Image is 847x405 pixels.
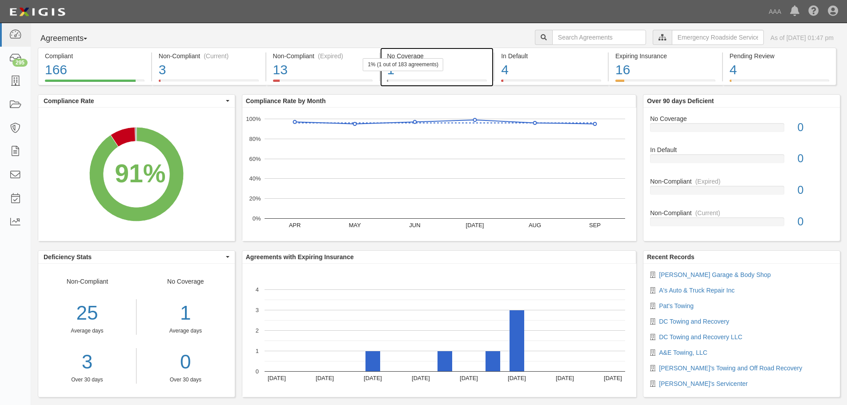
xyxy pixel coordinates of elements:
[273,60,373,80] div: 13
[159,60,259,80] div: 3
[647,97,714,104] b: Over 90 days Deficient
[650,145,833,177] a: In Default0
[643,177,840,186] div: Non-Compliant
[529,222,541,229] text: AUG
[409,222,420,229] text: JUN
[249,136,261,142] text: 80%
[7,4,68,20] img: logo-5460c22ac91f19d4615b14bd174203de0afe785f0fc80cf4dbbc73dc1793850b.png
[659,380,748,387] a: [PERSON_NAME]'s Servicenter
[266,80,380,87] a: Non-Compliant(Expired)13
[143,327,228,335] div: Average days
[387,52,487,60] div: No Coverage
[659,318,729,325] a: DC Towing and Recovery
[38,30,104,48] button: Agreements
[38,299,136,327] div: 25
[764,3,786,20] a: AAA
[249,195,261,202] text: 20%
[643,145,840,154] div: In Default
[246,116,261,122] text: 100%
[256,348,259,354] text: 1
[659,349,707,356] a: A&E Towing, LLC
[268,375,286,381] text: [DATE]
[501,52,601,60] div: In Default
[289,222,301,229] text: APR
[38,348,136,376] a: 3
[256,286,259,293] text: 4
[609,80,722,87] a: Expiring Insurance16
[604,375,622,381] text: [DATE]
[380,80,494,87] a: No Coverage11% (1 out of 183 agreements)
[643,209,840,217] div: Non-Compliant
[38,251,235,263] button: Deficiency Stats
[136,277,235,384] div: No Coverage
[723,80,836,87] a: Pending Review4
[249,175,261,182] text: 40%
[615,60,715,80] div: 16
[791,151,840,167] div: 0
[38,108,235,241] svg: A chart.
[12,59,28,67] div: 295
[615,52,715,60] div: Expiring Insurance
[318,52,343,60] div: (Expired)
[273,52,373,60] div: Non-Compliant (Expired)
[256,307,259,313] text: 3
[256,368,259,375] text: 0
[159,52,259,60] div: Non-Compliant (Current)
[45,52,145,60] div: Compliant
[589,222,601,229] text: SEP
[143,376,228,384] div: Over 30 days
[659,271,771,278] a: [PERSON_NAME] Garage & Body Shop
[771,33,834,42] div: As of [DATE] 01:47 pm
[730,52,829,60] div: Pending Review
[246,97,326,104] b: Compliance Rate by Month
[791,120,840,136] div: 0
[256,327,259,334] text: 2
[364,375,382,381] text: [DATE]
[38,95,235,107] button: Compliance Rate
[643,114,840,123] div: No Coverage
[650,114,833,146] a: No Coverage0
[791,214,840,230] div: 0
[143,348,228,376] a: 0
[349,222,361,229] text: MAY
[659,365,802,372] a: [PERSON_NAME]'s Towing and Off Road Recovery
[556,375,574,381] text: [DATE]
[650,209,833,233] a: Non-Compliant(Current)0
[204,52,229,60] div: (Current)
[44,253,224,261] span: Deficiency Stats
[647,253,694,261] b: Recent Records
[249,155,261,162] text: 60%
[316,375,334,381] text: [DATE]
[38,376,136,384] div: Over 30 days
[552,30,646,45] input: Search Agreements
[508,375,526,381] text: [DATE]
[38,327,136,335] div: Average days
[466,222,484,229] text: [DATE]
[494,80,608,87] a: In Default4
[672,30,764,45] input: Emergency Roadside Service (ERS)
[242,264,636,397] svg: A chart.
[659,333,742,341] a: DC Towing and Recovery LLC
[44,96,224,105] span: Compliance Rate
[695,177,721,186] div: (Expired)
[242,108,636,241] svg: A chart.
[152,80,265,87] a: Non-Compliant(Current)3
[38,80,151,87] a: Compliant166
[659,302,694,309] a: Pat's Towing
[246,253,354,261] b: Agreements with Expiring Insurance
[695,209,720,217] div: (Current)
[650,177,833,209] a: Non-Compliant(Expired)0
[143,299,228,327] div: 1
[252,215,261,222] text: 0%
[412,375,430,381] text: [DATE]
[460,375,478,381] text: [DATE]
[808,6,819,17] i: Help Center - Complianz
[791,182,840,198] div: 0
[363,58,443,71] div: 1% (1 out of 183 agreements)
[659,287,735,294] a: A's Auto & Truck Repair Inc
